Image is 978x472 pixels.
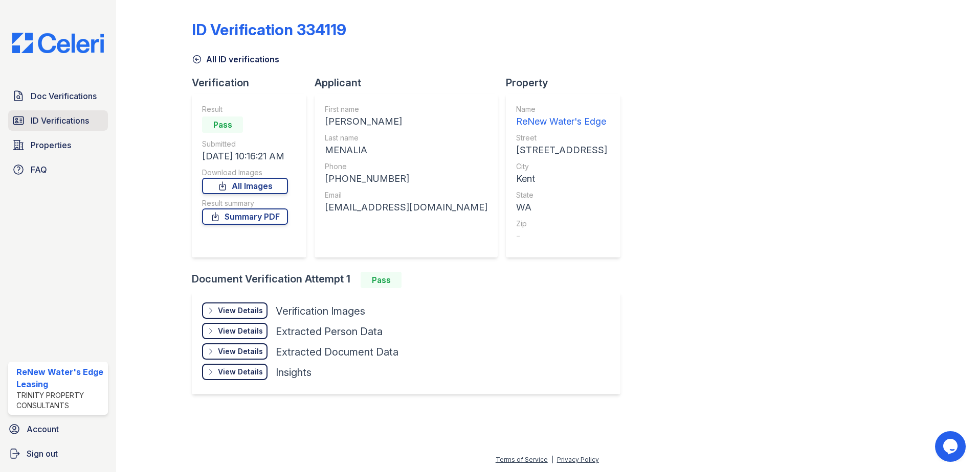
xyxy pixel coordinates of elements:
div: Kent [516,172,607,186]
div: Verification [192,76,315,90]
div: View Details [218,346,263,357]
div: View Details [218,367,263,377]
a: Account [4,419,112,439]
div: Verification Images [276,304,365,318]
div: [DATE] 10:16:21 AM [202,149,288,163]
div: Property [506,76,629,90]
div: Extracted Person Data [276,324,383,339]
div: Email [325,190,487,200]
span: Doc Verifications [31,90,97,102]
div: Pass [361,272,402,288]
div: [STREET_ADDRESS] [516,143,607,157]
div: WA [516,200,607,215]
div: Last name [325,133,487,143]
div: - [516,229,607,243]
a: ID Verifications [8,110,108,131]
div: Applicant [315,76,506,90]
div: Zip [516,219,607,229]
iframe: chat widget [935,431,968,462]
a: All ID verifications [192,53,279,65]
div: State [516,190,607,200]
div: Document Verification Attempt 1 [192,272,629,288]
a: All Images [202,178,288,194]
div: MENALIA [325,143,487,157]
span: Properties [31,139,71,151]
span: ID Verifications [31,114,89,127]
a: Terms of Service [496,456,548,463]
div: First name [325,104,487,114]
div: ReNew Water's Edge Leasing [16,366,104,390]
div: Pass [202,116,243,133]
div: [PHONE_NUMBER] [325,172,487,186]
div: [EMAIL_ADDRESS][DOMAIN_NAME] [325,200,487,215]
div: City [516,161,607,172]
a: Sign out [4,443,112,464]
div: Insights [276,365,312,380]
span: Sign out [27,447,58,460]
a: Name ReNew Water's Edge [516,104,607,129]
a: Privacy Policy [557,456,599,463]
div: ReNew Water's Edge [516,114,607,129]
div: View Details [218,326,263,336]
a: Doc Verifications [8,86,108,106]
div: [PERSON_NAME] [325,114,487,129]
span: Account [27,423,59,435]
div: Result [202,104,288,114]
div: Submitted [202,139,288,149]
a: Properties [8,135,108,155]
div: Download Images [202,168,288,178]
a: Summary PDF [202,208,288,225]
div: View Details [218,305,263,316]
img: CE_Logo_Blue-a8612792a0a2168367f1c8372b55b34899dd931a85d93a1a3d3e32e68fde9ad4.png [4,33,112,53]
div: Phone [325,161,487,172]
span: FAQ [31,163,47,176]
div: ID Verification 334119 [192,20,346,39]
a: FAQ [8,159,108,180]
div: Extracted Document Data [276,345,398,359]
div: Name [516,104,607,114]
div: Result summary [202,198,288,208]
div: Trinity Property Consultants [16,390,104,411]
div: | [551,456,553,463]
div: Street [516,133,607,143]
